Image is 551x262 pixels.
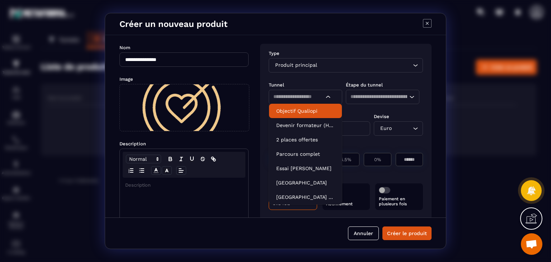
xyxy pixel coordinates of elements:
[350,93,408,101] input: Search for option
[119,141,146,146] label: Description
[276,122,335,129] p: Devenir formateur (Hub)
[273,61,319,69] span: Produit principal
[276,165,335,172] p: Essai Florence
[276,150,335,158] p: Parcours complet
[346,82,383,88] label: Étape du tunnel
[269,51,279,56] label: Type
[276,193,335,201] p: Reggae Sound School teste
[378,125,393,132] span: Euro
[393,125,411,132] input: Search for option
[276,107,335,114] p: Objectif Qualiopi
[326,201,367,206] p: Abonnement
[319,61,411,69] input: Search for option
[346,90,419,104] div: Search for option
[521,233,542,255] a: Ouvrir le chat
[379,196,419,206] p: Paiement en plusieurs fois
[269,90,342,104] div: Search for option
[269,58,423,72] div: Search for option
[336,157,355,162] p: 5.5%
[382,226,432,240] button: Créer le produit
[273,93,324,101] input: Search for option
[374,114,389,119] label: Devise
[368,157,387,162] p: 0%
[119,45,130,50] label: Nom
[276,136,335,143] p: 2 places offertes
[269,82,284,88] label: Tunnel
[276,179,335,186] p: Reggae Sound School
[119,19,227,29] h4: Créer un nouveau produit
[119,76,133,82] label: Image
[348,226,379,240] button: Annuler
[374,121,423,136] div: Search for option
